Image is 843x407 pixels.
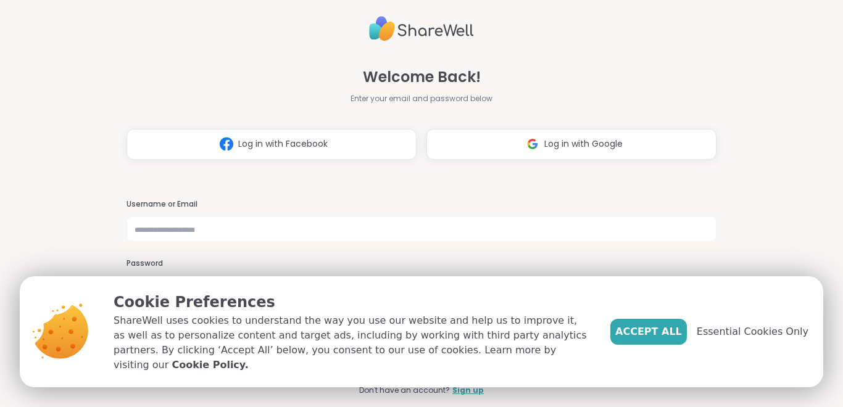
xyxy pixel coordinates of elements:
p: ShareWell uses cookies to understand the way you use our website and help us to improve it, as we... [114,313,591,372]
h3: Username or Email [127,199,716,210]
span: Log in with Facebook [238,138,328,150]
span: Enter your email and password below [351,93,492,104]
span: Welcome Back! [363,66,481,88]
a: Cookie Policy. [172,358,248,372]
button: Accept All [610,319,687,345]
span: Essential Cookies Only [697,324,808,339]
img: ShareWell Logo [369,11,474,46]
span: Don't have an account? [359,385,450,396]
a: Sign up [452,385,484,396]
button: Log in with Google [426,129,716,160]
img: ShareWell Logomark [215,133,238,155]
span: Log in with Google [544,138,623,150]
button: Log in with Facebook [127,129,417,160]
span: Accept All [615,324,682,339]
img: ShareWell Logomark [521,133,544,155]
h3: Password [127,258,716,269]
p: Cookie Preferences [114,291,591,313]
